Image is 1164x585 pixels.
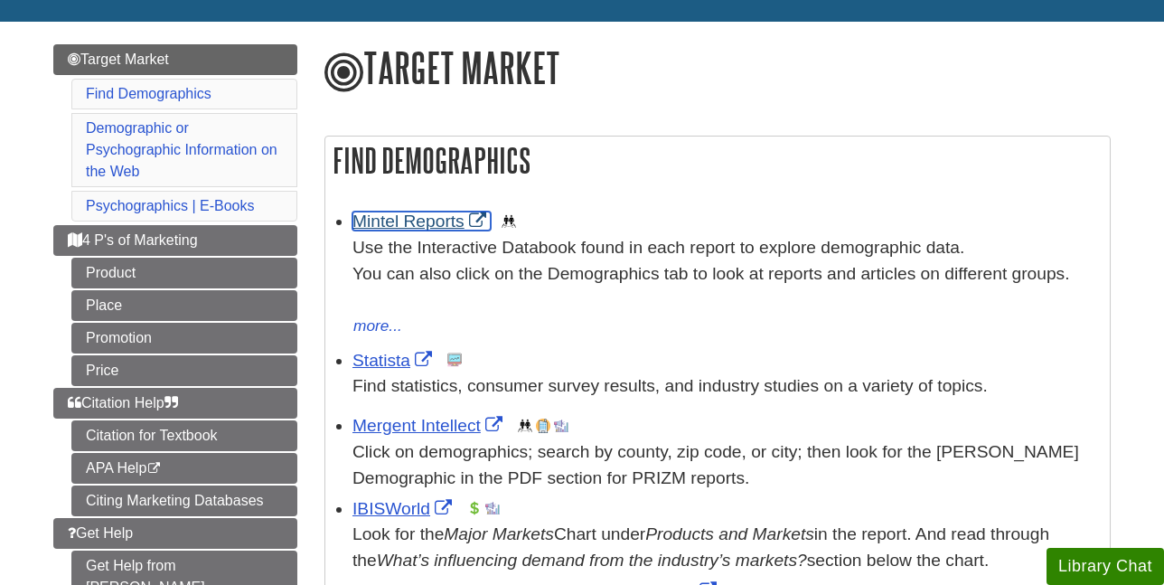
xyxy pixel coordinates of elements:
[53,225,297,256] a: 4 P's of Marketing
[53,518,297,549] a: Get Help
[502,214,516,229] img: Demographics
[86,120,277,179] a: Demographic or Psychographic Information on the Web
[447,353,462,367] img: Statistics
[518,419,532,433] img: Demographics
[71,420,297,451] a: Citation for Textbook
[68,52,169,67] span: Target Market
[485,501,500,515] img: Industry Report
[53,44,297,75] a: Target Market
[536,419,550,433] img: Company Information
[352,212,491,231] a: Link opens in new window
[53,388,297,419] a: Citation Help
[352,314,403,339] button: more...
[68,232,198,248] span: 4 P's of Marketing
[325,137,1110,184] h2: Find Demographics
[1047,548,1164,585] button: Library Chat
[352,235,1101,313] div: Use the Interactive Databook found in each report to explore demographic data. You can also click...
[86,86,211,101] a: Find Demographics
[352,439,1101,492] div: Click on demographics; search by county, zip code, or city; then look for the [PERSON_NAME] Demog...
[467,501,482,515] img: Financial Report
[352,416,507,435] a: Link opens in new window
[377,551,807,570] i: What’s influencing demand from the industry’s markets?
[71,453,297,484] a: APA Help
[352,499,456,518] a: Link opens in new window
[86,198,254,213] a: Psychographics | E-Books
[71,290,297,321] a: Place
[71,258,297,288] a: Product
[68,525,133,541] span: Get Help
[71,486,297,516] a: Citing Marketing Databases
[645,524,814,543] i: Products and Markets
[71,355,297,386] a: Price
[71,323,297,354] a: Promotion
[146,463,162,475] i: This link opens in a new window
[352,522,1101,574] div: Look for the Chart under in the report. And read through the section below the chart.
[352,351,436,370] a: Link opens in new window
[554,419,568,433] img: Industry Report
[352,373,1101,400] p: Find statistics, consumer survey results, and industry studies on a variety of topics.
[324,44,1111,95] h1: Target Market
[444,524,554,543] i: Major Markets
[68,395,178,410] span: Citation Help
